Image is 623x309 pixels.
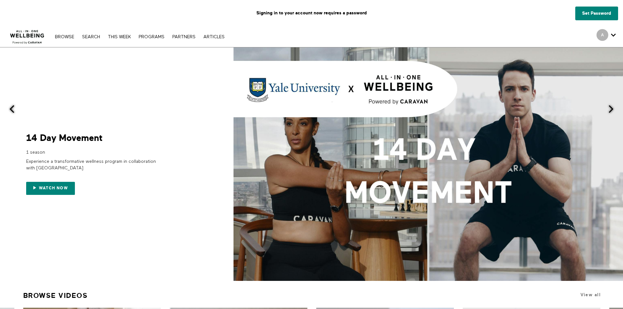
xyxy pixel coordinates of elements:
[52,33,228,40] nav: Primary
[592,26,621,47] div: Secondary
[575,7,618,20] a: Set Password
[169,35,199,39] a: PARTNERS
[200,35,228,39] a: ARTICLES
[5,5,618,21] p: Signing in to your account now requires a password
[135,35,168,39] a: PROGRAMS
[23,289,88,302] a: Browse Videos
[105,35,134,39] a: THIS WEEK
[52,35,78,39] a: Browse
[580,292,601,297] a: View all
[8,25,47,45] img: CARAVAN
[79,35,103,39] a: Search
